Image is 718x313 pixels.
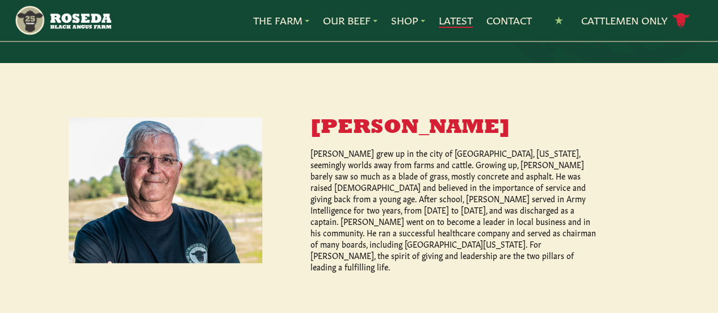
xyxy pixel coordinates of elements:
[310,147,601,272] p: [PERSON_NAME] grew up in the city of [GEOGRAPHIC_DATA], [US_STATE], seemingly worlds away from fa...
[486,13,532,28] a: Contact
[69,118,262,263] img: Ed Burchell Sr.
[439,13,473,28] a: Latest
[310,118,601,138] h3: [PERSON_NAME]
[323,13,377,28] a: Our Beef
[581,11,690,31] a: Cattlemen Only
[391,13,425,28] a: Shop
[253,13,309,28] a: The Farm
[14,5,111,36] img: https://roseda.com/wp-content/uploads/2021/05/roseda-25-header.png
